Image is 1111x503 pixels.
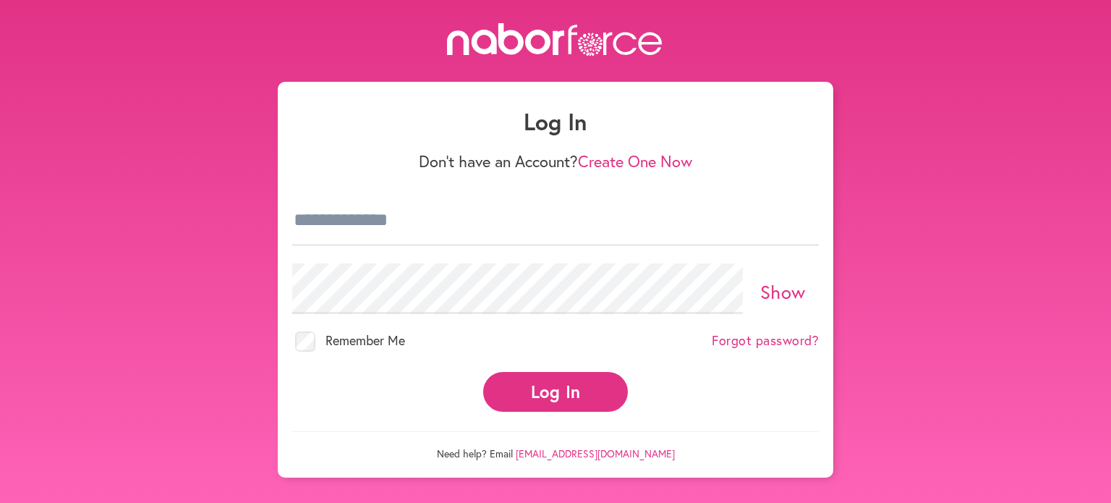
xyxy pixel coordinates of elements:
[516,447,675,460] a: [EMAIL_ADDRESS][DOMAIN_NAME]
[483,372,628,412] button: Log In
[292,431,819,460] p: Need help? Email
[325,331,405,349] span: Remember Me
[292,152,819,171] p: Don't have an Account?
[578,151,692,172] a: Create One Now
[712,333,819,349] a: Forgot password?
[760,279,806,304] a: Show
[292,108,819,135] h1: Log In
